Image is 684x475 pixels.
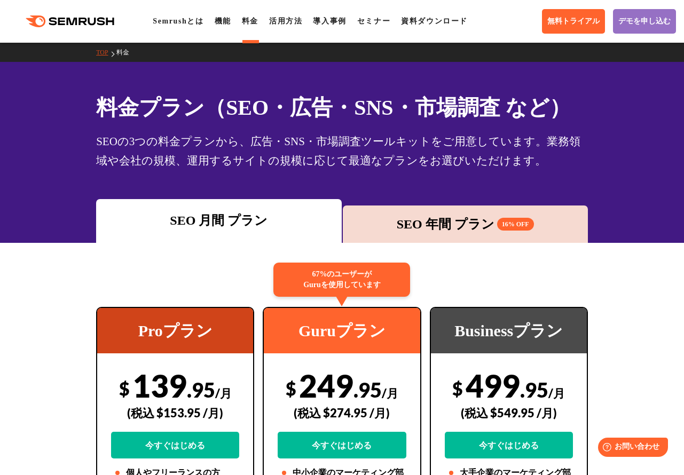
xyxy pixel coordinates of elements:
iframe: Help widget launcher [589,433,672,463]
span: /月 [215,386,232,400]
span: .95 [353,377,382,402]
div: Businessプラン [431,308,587,353]
a: 導入事例 [313,17,346,25]
a: デモを申し込む [613,9,676,34]
div: (税込 $153.95 /月) [111,394,239,432]
span: $ [119,377,130,399]
a: TOP [96,49,116,56]
span: .95 [187,377,215,402]
span: 16% OFF [497,218,534,231]
span: $ [452,377,463,399]
div: SEO 月間 プラン [101,211,336,230]
div: SEO 年間 プラン [348,215,583,234]
a: 今すぐはじめる [445,432,573,458]
div: Guruプラン [264,308,420,353]
span: デモを申し込む [618,17,671,26]
div: SEOの3つの料金プランから、広告・SNS・市場調査ツールキットをご用意しています。業務領域や会社の規模、運用するサイトの規模に応じて最適なプランをお選びいただけます。 [96,132,588,170]
div: 499 [445,367,573,458]
a: 機能 [215,17,231,25]
div: 67%のユーザーが Guruを使用しています [273,263,410,297]
a: 今すぐはじめる [278,432,406,458]
a: 資料ダウンロード [401,17,468,25]
a: 今すぐはじめる [111,432,239,458]
div: 249 [278,367,406,458]
a: Semrushとは [153,17,203,25]
a: セミナー [357,17,390,25]
h1: 料金プラン（SEO・広告・SNS・市場調査 など） [96,92,588,123]
div: Proプラン [97,308,253,353]
div: (税込 $274.95 /月) [278,394,406,432]
span: .95 [520,377,548,402]
a: 料金 [116,49,137,56]
a: 料金 [242,17,258,25]
a: 活用方法 [269,17,302,25]
span: /月 [548,386,565,400]
span: /月 [382,386,398,400]
span: 無料トライアル [547,17,600,26]
a: 無料トライアル [542,9,605,34]
span: $ [286,377,296,399]
div: 139 [111,367,239,458]
div: (税込 $549.95 /月) [445,394,573,432]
